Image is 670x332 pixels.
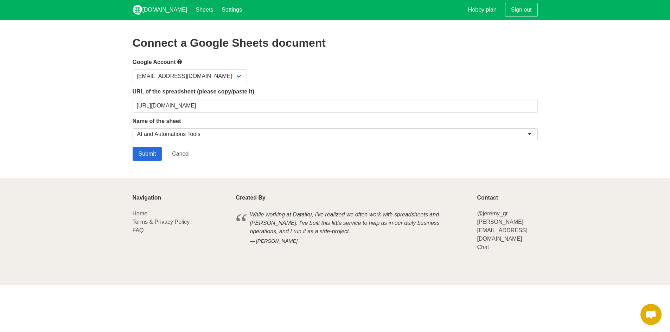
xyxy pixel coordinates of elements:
[133,195,228,201] p: Navigation
[236,195,469,201] p: Created By
[137,131,200,138] div: AI and Automations Tools
[133,87,538,96] label: URL of the spreadsheet (please copy/paste it)
[133,99,538,113] input: Should start with https://docs.google.com/spreadsheets/d/
[505,3,538,17] a: Sign out
[133,219,190,225] a: Terms & Privacy Policy
[236,209,469,246] blockquote: While working at Dataiku, I've realized we often work with spreadsheets and [PERSON_NAME]. I've b...
[477,210,508,216] a: @jeremy_gr
[166,147,196,161] a: Cancel
[477,219,527,242] a: [PERSON_NAME][EMAIL_ADDRESS][DOMAIN_NAME]
[133,210,148,216] a: Home
[640,304,662,325] div: Open chat
[477,244,489,250] a: Chat
[133,58,538,66] label: Google Account
[133,117,538,125] label: Name of the sheet
[133,37,538,49] h2: Connect a Google Sheets document
[133,227,144,233] a: FAQ
[133,147,162,161] input: Submit
[477,195,537,201] p: Contact
[133,5,142,15] img: logo_v2_white.png
[250,237,455,245] cite: [PERSON_NAME]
